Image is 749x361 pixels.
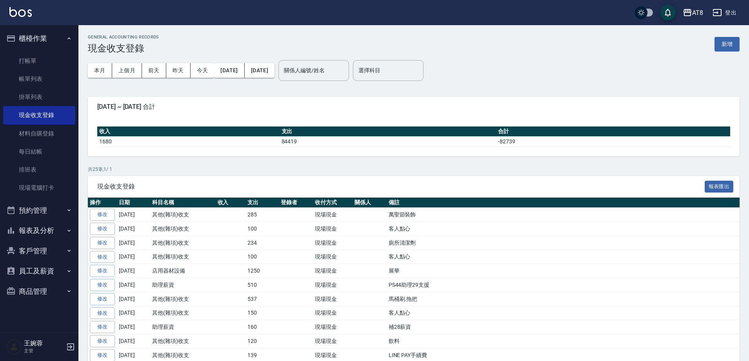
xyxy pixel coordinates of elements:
a: 現金收支登錄 [3,106,75,124]
span: [DATE] ~ [DATE] 合計 [97,103,730,111]
td: 現場現金 [313,334,353,348]
button: 預約管理 [3,200,75,221]
td: [DATE] [117,236,150,250]
a: 帳單列表 [3,70,75,88]
td: 100 [245,250,279,264]
td: 客人點心 [387,306,740,320]
a: 修改 [90,279,115,291]
td: 馬桶刷.拖把 [387,292,740,306]
td: 店用器材設備 [150,264,216,278]
a: 修改 [90,307,115,319]
button: 客戶管理 [3,241,75,261]
p: 共 25 筆, 1 / 1 [88,166,740,173]
td: 萬聖節裝飾 [387,208,740,222]
a: 修改 [90,321,115,333]
td: 510 [245,278,279,292]
td: 廁所清潔劑 [387,236,740,250]
td: 285 [245,208,279,222]
th: 合計 [496,126,730,137]
td: [DATE] [117,278,150,292]
span: 現金收支登錄 [97,183,705,191]
th: 科目名稱 [150,198,216,208]
td: 其他(雜項)收支 [150,292,216,306]
a: 修改 [90,265,115,277]
th: 收付方式 [313,198,353,208]
td: 現場現金 [313,208,353,222]
th: 收入 [97,126,280,137]
a: 排班表 [3,161,75,179]
td: 其他(雜項)收支 [150,208,216,222]
th: 支出 [245,198,279,208]
td: 100 [245,222,279,236]
button: 報表及分析 [3,220,75,241]
img: Person [6,339,22,355]
td: PS44助理29支援 [387,278,740,292]
a: 修改 [90,209,115,221]
th: 備註 [387,198,740,208]
td: 現場現金 [313,320,353,334]
td: 150 [245,306,279,320]
td: 其他(雜項)收支 [150,250,216,264]
a: 現場電腦打卡 [3,179,75,197]
td: 飲料 [387,334,740,348]
td: 現場現金 [313,264,353,278]
button: 前天 [142,63,166,78]
a: 報表匯出 [705,182,734,190]
button: 員工及薪資 [3,261,75,281]
td: [DATE] [117,264,150,278]
button: [DATE] [214,63,244,78]
button: save [660,5,676,20]
th: 關係人 [353,198,387,208]
p: 主管 [24,347,64,354]
button: 上個月 [112,63,142,78]
td: 助理薪資 [150,320,216,334]
a: 修改 [90,335,115,347]
a: 掛單列表 [3,88,75,106]
td: 現場現金 [313,250,353,264]
button: 商品管理 [3,281,75,302]
td: 助理薪資 [150,278,216,292]
button: AT8 [680,5,706,21]
td: [DATE] [117,222,150,236]
a: 修改 [90,293,115,305]
td: 現場現金 [313,292,353,306]
a: 材料自購登錄 [3,125,75,143]
h2: GENERAL ACCOUNTING RECORDS [88,35,159,40]
td: [DATE] [117,292,150,306]
a: 修改 [90,237,115,249]
td: 其他(雜項)收支 [150,306,216,320]
td: 537 [245,292,279,306]
td: 其他(雜項)收支 [150,222,216,236]
button: [DATE] [245,63,275,78]
th: 收入 [216,198,246,208]
td: 1680 [97,136,280,147]
td: 展華 [387,264,740,278]
button: 昨天 [166,63,191,78]
td: 160 [245,320,279,334]
h3: 現金收支登錄 [88,43,159,54]
a: 打帳單 [3,52,75,70]
th: 支出 [280,126,496,137]
td: 現場現金 [313,236,353,250]
button: 報表匯出 [705,181,734,193]
td: 其他(雜項)收支 [150,236,216,250]
td: 現場現金 [313,222,353,236]
td: 客人點心 [387,250,740,264]
button: 本月 [88,63,112,78]
h5: 王婉蓉 [24,339,64,347]
td: -82739 [496,136,730,147]
td: [DATE] [117,306,150,320]
td: [DATE] [117,208,150,222]
td: [DATE] [117,320,150,334]
div: AT8 [692,8,703,18]
th: 登錄者 [279,198,313,208]
td: 補28薪資 [387,320,740,334]
td: [DATE] [117,334,150,348]
td: 現場現金 [313,278,353,292]
td: 84419 [280,136,496,147]
a: 新增 [714,40,740,48]
td: 客人點心 [387,222,740,236]
th: 日期 [117,198,150,208]
button: 今天 [191,63,215,78]
a: 修改 [90,223,115,235]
